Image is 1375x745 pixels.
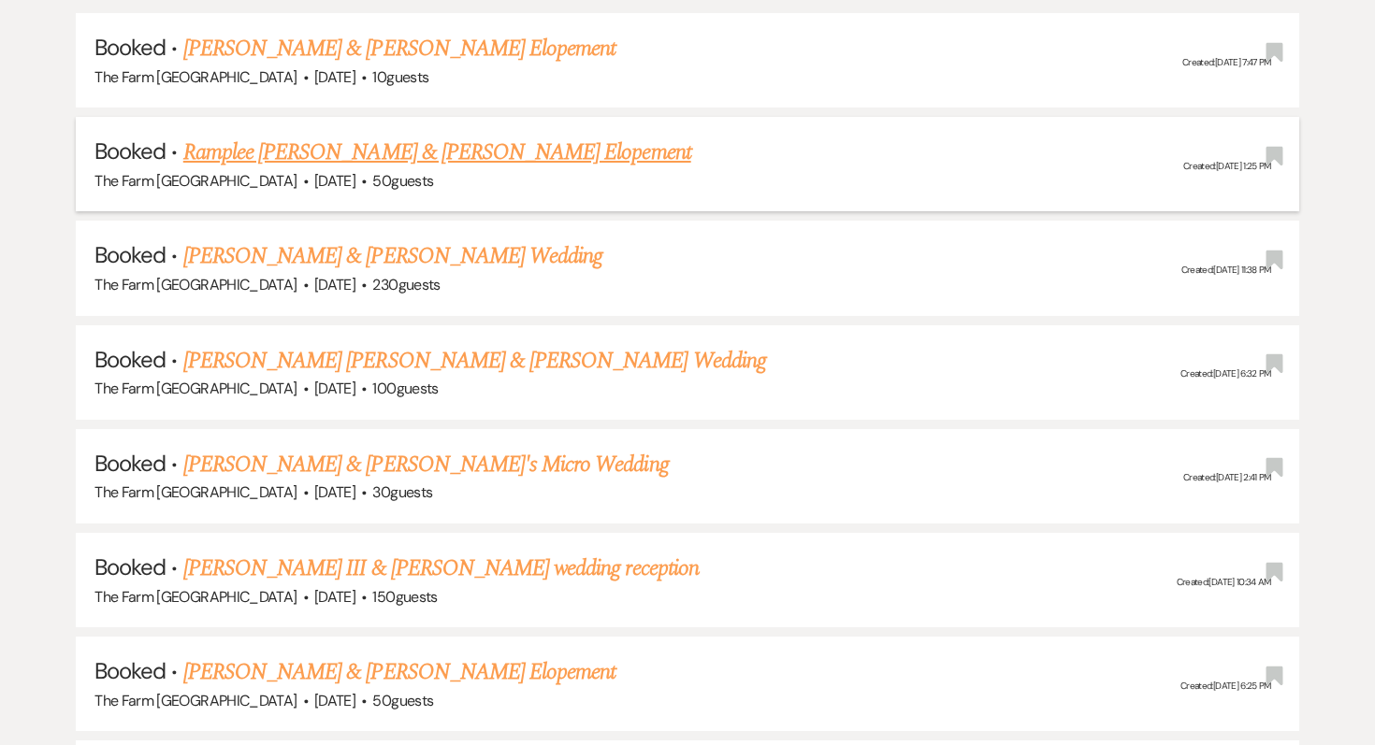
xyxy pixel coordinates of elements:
[314,691,355,710] span: [DATE]
[372,587,437,607] span: 150 guests
[1180,680,1271,692] span: Created: [DATE] 6:25 PM
[314,171,355,191] span: [DATE]
[94,656,166,685] span: Booked
[1180,367,1271,380] span: Created: [DATE] 6:32 PM
[1181,264,1271,276] span: Created: [DATE] 11:38 PM
[94,171,297,191] span: The Farm [GEOGRAPHIC_DATA]
[372,67,428,87] span: 10 guests
[372,275,440,294] span: 230 guests
[183,552,699,585] a: [PERSON_NAME] III & [PERSON_NAME] wedding reception
[1183,472,1271,484] span: Created: [DATE] 2:41 PM
[94,345,166,374] span: Booked
[183,136,691,169] a: Ramplee [PERSON_NAME] & [PERSON_NAME] Elopement
[372,379,438,398] span: 100 guests
[183,344,766,378] a: [PERSON_NAME] [PERSON_NAME] & [PERSON_NAME] Wedding
[1177,576,1271,588] span: Created: [DATE] 10:34 AM
[372,691,433,710] span: 50 guests
[183,655,616,689] a: [PERSON_NAME] & [PERSON_NAME] Elopement
[372,482,432,502] span: 30 guests
[183,239,602,273] a: [PERSON_NAME] & [PERSON_NAME] Wedding
[314,67,355,87] span: [DATE]
[314,482,355,502] span: [DATE]
[94,449,166,478] span: Booked
[94,240,166,269] span: Booked
[314,587,355,607] span: [DATE]
[183,32,616,65] a: [PERSON_NAME] & [PERSON_NAME] Elopement
[94,33,166,62] span: Booked
[94,552,166,581] span: Booked
[94,379,297,398] span: The Farm [GEOGRAPHIC_DATA]
[94,67,297,87] span: The Farm [GEOGRAPHIC_DATA]
[1183,160,1271,172] span: Created: [DATE] 1:25 PM
[1182,56,1271,68] span: Created: [DATE] 7:47 PM
[314,379,355,398] span: [DATE]
[183,448,669,481] a: [PERSON_NAME] & [PERSON_NAME]'s Micro Wedding
[94,482,297,502] span: The Farm [GEOGRAPHIC_DATA]
[94,587,297,607] span: The Farm [GEOGRAPHIC_DATA]
[314,275,355,294] span: [DATE]
[372,171,433,191] span: 50 guests
[94,691,297,710] span: The Farm [GEOGRAPHIC_DATA]
[94,275,297,294] span: The Farm [GEOGRAPHIC_DATA]
[94,136,166,165] span: Booked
